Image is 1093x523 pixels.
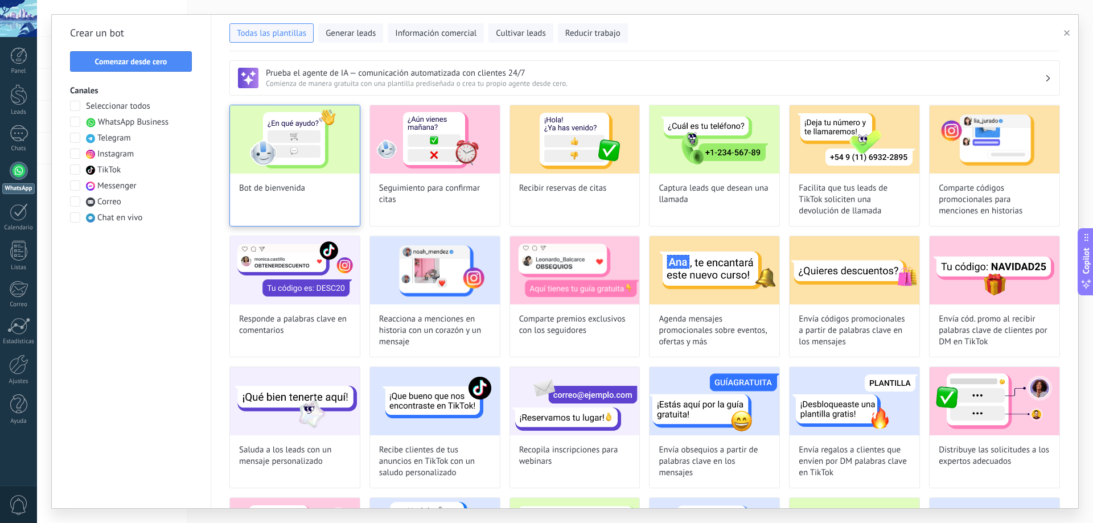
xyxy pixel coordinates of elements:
[388,23,484,43] button: Información comercial
[659,444,770,479] span: Envía obsequios a partir de palabras clave en los mensajes
[565,28,621,39] span: Reducir trabajo
[318,23,383,43] button: Generar leads
[237,28,306,39] span: Todas las plantillas
[326,28,376,39] span: Generar leads
[395,28,476,39] span: Información comercial
[370,105,500,174] img: Seguimiento para confirmar citas
[939,314,1050,348] span: Envía cód. promo al recibir palabras clave de clientes por DM en TikTok
[266,68,1045,79] h3: Prueba el agente de IA — comunicación automatizada con clientes 24/7
[930,105,1059,174] img: Comparte códigos promocionales para menciones en historias
[790,367,919,435] img: Envía regalos a clientes que envíen por DM palabras clave en TikTok
[239,183,305,194] span: Bot de bienvenida
[650,105,779,174] img: Captura leads que desean una llamada
[659,314,770,348] span: Agenda mensajes promocionales sobre eventos, ofertas y más
[239,314,351,336] span: Responde a palabras clave en comentarios
[1080,248,1092,274] span: Copilot
[229,23,314,43] button: Todas las plantillas
[2,224,35,232] div: Calendario
[95,57,167,65] span: Comenzar desde cero
[2,68,35,75] div: Panel
[650,236,779,304] img: Agenda mensajes promocionales sobre eventos, ofertas y más
[70,51,192,72] button: Comenzar desde cero
[97,196,121,208] span: Correo
[70,24,192,42] h2: Crear un bot
[799,183,910,217] span: Facilita que tus leads de TikTok soliciten una devolución de llamada
[790,105,919,174] img: Facilita que tus leads de TikTok soliciten una devolución de llamada
[97,149,134,160] span: Instagram
[230,367,360,435] img: Saluda a los leads con un mensaje personalizado
[2,183,35,194] div: WhatsApp
[939,183,1050,217] span: Comparte códigos promocionales para menciones en historias
[488,23,553,43] button: Cultivar leads
[519,444,631,467] span: Recopila inscripciones para webinars
[510,105,640,174] img: Recibir reservas de citas
[230,236,360,304] img: Responde a palabras clave en comentarios
[97,212,142,224] span: Chat en vivo
[519,314,631,336] span: Comparte premios exclusivos con los seguidores
[799,444,910,479] span: Envía regalos a clientes que envíen por DM palabras clave en TikTok
[519,183,607,194] span: Recibir reservas de citas
[97,133,131,144] span: Telegram
[2,378,35,385] div: Ajustes
[659,183,770,205] span: Captura leads que desean una llamada
[379,444,491,479] span: Recibe clientes de tus anuncios en TikTok con un saludo personalizado
[266,79,1045,88] span: Comienza de manera gratuita con una plantilla prediseñada o crea tu propio agente desde cero.
[379,183,491,205] span: Seguimiento para confirmar citas
[2,264,35,271] div: Listas
[2,301,35,308] div: Correo
[799,314,910,348] span: Envía códigos promocionales a partir de palabras clave en los mensajes
[510,367,640,435] img: Recopila inscripciones para webinars
[930,236,1059,304] img: Envía cód. promo al recibir palabras clave de clientes por DM en TikTok
[230,105,360,174] img: Bot de bienvenida
[97,180,137,192] span: Messenger
[790,236,919,304] img: Envía códigos promocionales a partir de palabras clave en los mensajes
[2,338,35,345] div: Estadísticas
[370,236,500,304] img: Reacciona a menciones en historia con un corazón y un mensaje
[2,109,35,116] div: Leads
[2,145,35,153] div: Chats
[98,117,169,128] span: WhatsApp Business
[496,28,545,39] span: Cultivar leads
[2,418,35,425] div: Ayuda
[558,23,628,43] button: Reducir trabajo
[510,236,640,304] img: Comparte premios exclusivos con los seguidores
[650,367,779,435] img: Envía obsequios a partir de palabras clave en los mensajes
[70,85,192,96] h3: Canales
[930,367,1059,435] img: Distribuye las solicitudes a los expertos adecuados
[370,367,500,435] img: Recibe clientes de tus anuncios en TikTok con un saludo personalizado
[86,101,150,112] span: Seleccionar todos
[239,444,351,467] span: Saluda a los leads con un mensaje personalizado
[97,164,121,176] span: TikTok
[939,444,1050,467] span: Distribuye las solicitudes a los expertos adecuados
[379,314,491,348] span: Reacciona a menciones en historia con un corazón y un mensaje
